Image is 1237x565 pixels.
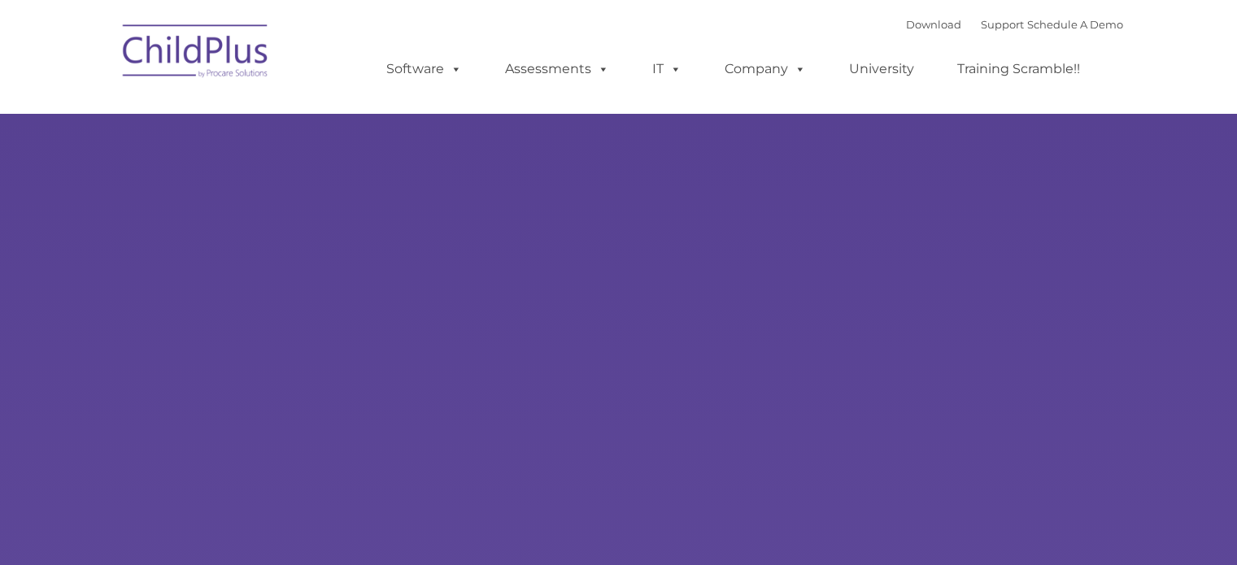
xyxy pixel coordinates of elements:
[370,53,478,85] a: Software
[941,53,1096,85] a: Training Scramble!!
[1027,18,1123,31] a: Schedule A Demo
[833,53,930,85] a: University
[489,53,625,85] a: Assessments
[115,13,277,94] img: ChildPlus by Procare Solutions
[906,18,1123,31] font: |
[906,18,961,31] a: Download
[708,53,822,85] a: Company
[636,53,698,85] a: IT
[981,18,1024,31] a: Support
